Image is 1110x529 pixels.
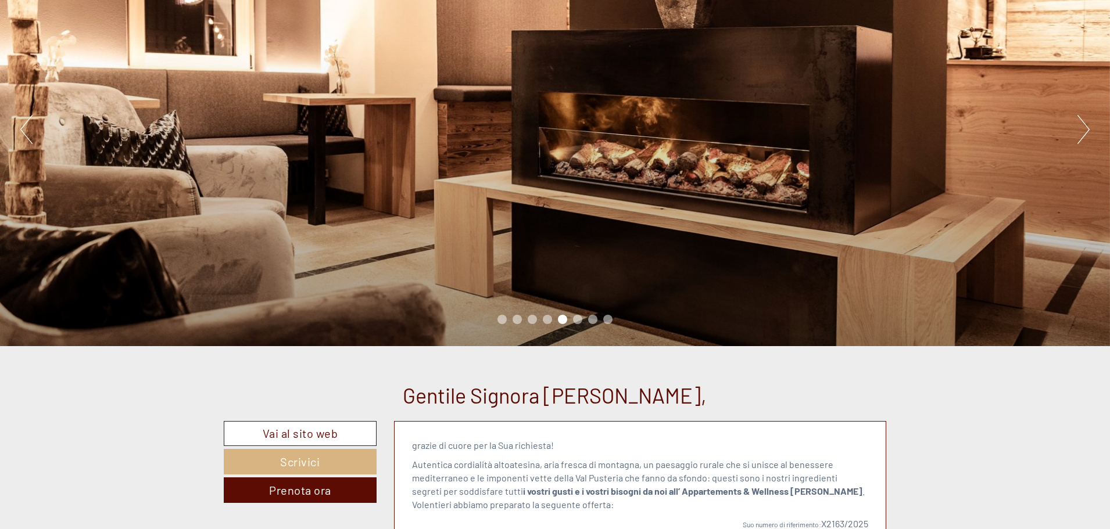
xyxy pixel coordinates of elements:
span: Suo numero di riferimento: [743,520,821,528]
small: 15:23 [17,56,172,64]
button: Previous [20,115,33,144]
div: lunedì [206,9,251,28]
p: grazie di cuore per la Sua richiesta! [412,439,869,452]
a: Vai al sito web [224,421,377,446]
strong: i vostri gusti e i vostri bisogni da noi all’ Appartements & Wellness [PERSON_NAME] [523,485,862,496]
button: Invia [396,301,457,326]
a: Prenota ora [224,477,377,503]
p: Autentica cordialità altoatesina, aria fresca di montagna, un paesaggio rurale che si unisce al b... [412,458,869,511]
h1: Gentile Signora [PERSON_NAME], [403,384,707,407]
div: Buon giorno, come possiamo aiutarla? [9,31,178,67]
button: Next [1077,115,1090,144]
a: Scrivici [224,449,377,474]
div: Appartements & Wellness [PERSON_NAME] [17,34,172,43]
